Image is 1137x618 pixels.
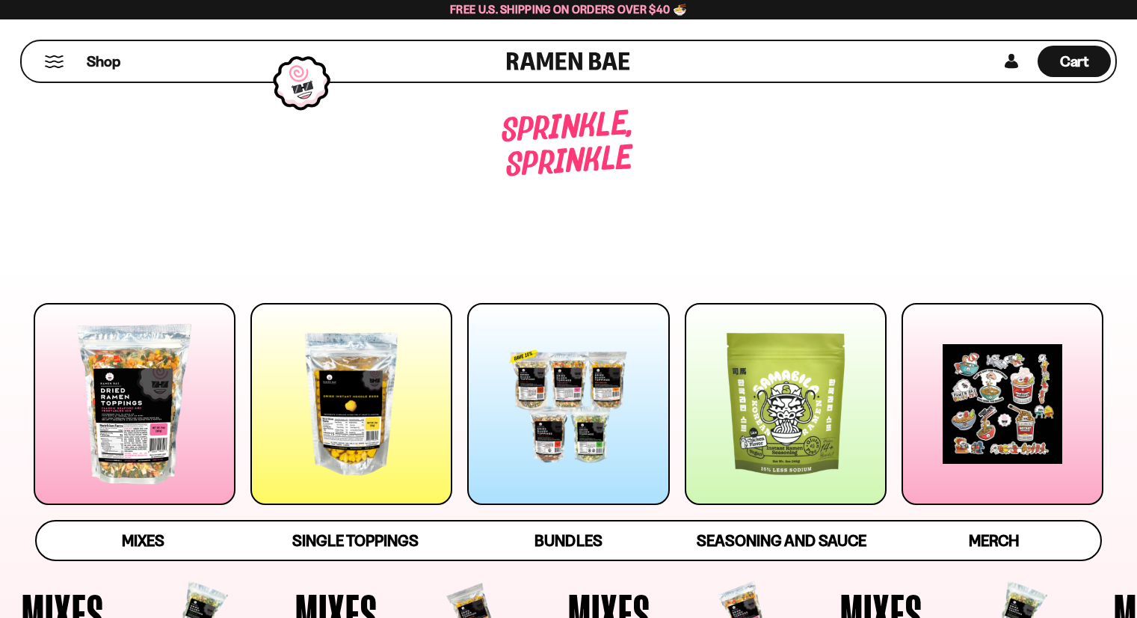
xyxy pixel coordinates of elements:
a: Bundles [462,521,675,560]
span: Seasoning and Sauce [697,531,866,550]
span: Bundles [534,531,602,550]
div: Cart [1038,41,1111,82]
a: Mixes [37,521,250,560]
span: Free U.S. Shipping on Orders over $40 🍜 [450,2,687,16]
a: Single Toppings [249,521,462,560]
a: Seasoning and Sauce [675,521,888,560]
span: Shop [87,52,120,72]
span: Cart [1060,52,1089,70]
span: Merch [969,531,1019,550]
a: Merch [888,521,1101,560]
span: Single Toppings [292,531,419,550]
button: Mobile Menu Trigger [44,55,64,68]
span: Mixes [122,531,164,550]
a: Shop [87,46,120,77]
